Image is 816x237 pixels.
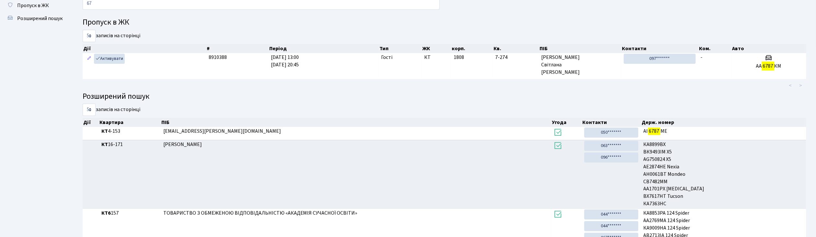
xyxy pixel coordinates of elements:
a: Розширений пошук [3,12,68,25]
span: Гості [381,54,393,61]
a: Активувати [94,54,125,64]
h4: Розширений пошук [83,92,806,101]
label: записів на сторінці [83,104,140,116]
span: Розширений пошук [17,15,63,22]
b: КТ [101,128,108,135]
th: ЖК [422,44,451,53]
th: Квартира [99,118,160,127]
span: [EMAIL_ADDRESS][PERSON_NAME][DOMAIN_NAME] [163,128,281,135]
th: корп. [451,44,493,53]
a: Редагувати [85,54,93,64]
span: Пропуск в ЖК [17,2,49,9]
th: Угода [551,118,582,127]
th: Держ. номер [641,118,806,127]
mark: 6787 [762,62,774,71]
span: 8910388 [209,54,227,61]
th: Період [269,44,379,53]
span: КА8899ВХ ВК9493ІМ Х5 AG750824 Х5 AE2874HE Nexia АН0061ВТ Mondeo СВ7482ММ АА1701РХ [MEDICAL_DATA] ... [644,141,804,206]
span: 157 [101,209,158,217]
b: КТ [101,141,108,148]
span: [DATE] 13:00 [DATE] 20:45 [271,54,299,68]
span: 1808 [454,54,464,61]
b: КТ6 [101,209,111,217]
th: ПІБ [161,118,551,127]
th: Авто [731,44,806,53]
span: КТ [424,54,449,61]
span: ТОВАРИСТВО З ОБМЕЖЕНОЮ ВІДПОВІДАЛЬНІСТЮ «АКАДЕМІЯ СУЧАСНОЇ ОСВІТИ» [163,209,357,217]
th: Ком. [698,44,731,53]
label: записів на сторінці [83,30,140,42]
span: [PERSON_NAME] [163,141,202,148]
th: # [206,44,269,53]
h4: Пропуск в ЖК [83,18,806,27]
mark: 6787 [648,127,660,136]
span: AI ME [644,128,804,135]
span: - [701,54,703,61]
th: Контакти [582,118,641,127]
select: записів на сторінці [83,104,96,116]
th: ПІБ [539,44,621,53]
th: Дії [83,44,206,53]
h5: АА КМ [734,63,804,69]
span: [PERSON_NAME] Світлана [PERSON_NAME] [541,54,618,76]
th: Тип [379,44,422,53]
span: 16-171 [101,141,158,148]
th: Кв. [493,44,539,53]
select: записів на сторінці [83,30,96,42]
span: 4-153 [101,128,158,135]
span: 7-274 [495,54,536,61]
th: Контакти [621,44,698,53]
th: Дії [83,118,99,127]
